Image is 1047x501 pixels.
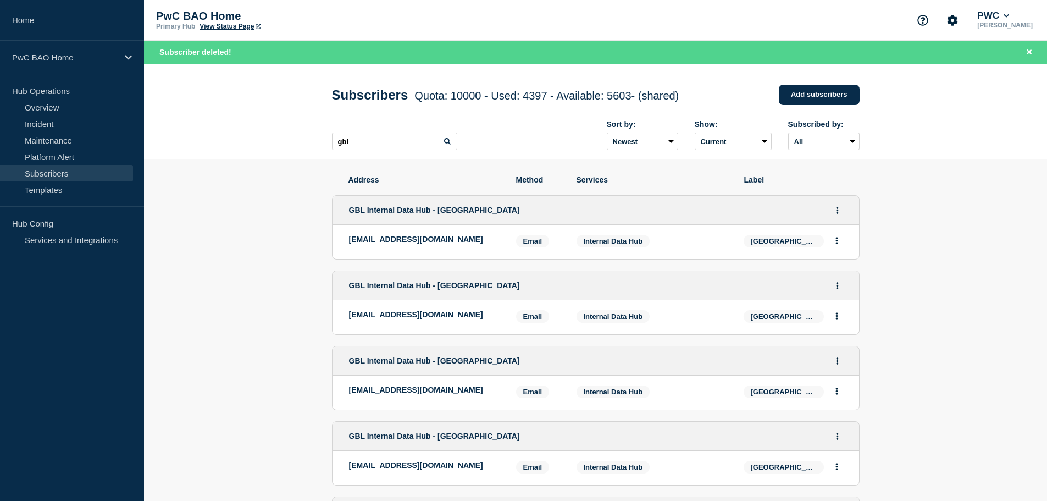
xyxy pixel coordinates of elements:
span: Label [744,175,843,184]
select: Deleted [695,133,772,150]
p: [EMAIL_ADDRESS][DOMAIN_NAME] [349,386,500,394]
button: Actions [830,353,844,370]
span: Email [516,310,550,323]
p: Primary Hub [156,23,195,30]
span: Subscriber deleted! [159,48,231,57]
select: Sort by [607,133,678,150]
span: Internal Data Hub [584,312,643,321]
span: [GEOGRAPHIC_DATA] [744,310,824,323]
span: Internal Data Hub [584,463,643,471]
span: Quota: 10000 - Used: 4397 - Available: 5603 - (shared) [414,90,679,102]
select: Subscribed by [788,133,860,150]
span: Method [516,175,560,184]
span: Internal Data Hub [584,388,643,396]
button: Account settings [941,9,964,32]
button: Actions [830,458,844,475]
h1: Subscribers [332,87,679,103]
span: Email [516,235,550,247]
div: Sort by: [607,120,678,129]
span: GBL Internal Data Hub - [GEOGRAPHIC_DATA] [349,432,520,441]
p: PwC BAO Home [12,53,118,62]
span: Internal Data Hub [584,237,643,245]
button: Actions [830,428,844,445]
button: Actions [830,277,844,294]
span: GBL Internal Data Hub - [GEOGRAPHIC_DATA] [349,281,520,290]
span: [GEOGRAPHIC_DATA] [744,386,824,398]
span: Address [348,175,500,184]
button: Close banner [1022,46,1036,59]
a: Add subscribers [779,85,860,105]
span: Email [516,461,550,474]
span: GBL Internal Data Hub - [GEOGRAPHIC_DATA] [349,356,520,365]
span: Services [577,175,728,184]
div: Subscribed by: [788,120,860,129]
button: Support [911,9,934,32]
div: Show: [695,120,772,129]
button: Actions [830,307,844,324]
span: [GEOGRAPHIC_DATA] [744,461,824,474]
button: PWC [975,10,1011,21]
p: [EMAIL_ADDRESS][DOMAIN_NAME] [349,461,500,470]
button: Actions [830,383,844,400]
button: Actions [830,232,844,249]
p: [EMAIL_ADDRESS][DOMAIN_NAME] [349,310,500,319]
p: [EMAIL_ADDRESS][DOMAIN_NAME] [349,235,500,244]
span: Email [516,386,550,398]
input: Search subscribers [332,133,457,150]
span: [GEOGRAPHIC_DATA] [744,235,824,247]
span: GBL Internal Data Hub - [GEOGRAPHIC_DATA] [349,206,520,214]
a: View Status Page [200,23,261,30]
button: Actions [830,202,844,219]
p: [PERSON_NAME] [975,21,1035,29]
p: PwC BAO Home [156,10,376,23]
